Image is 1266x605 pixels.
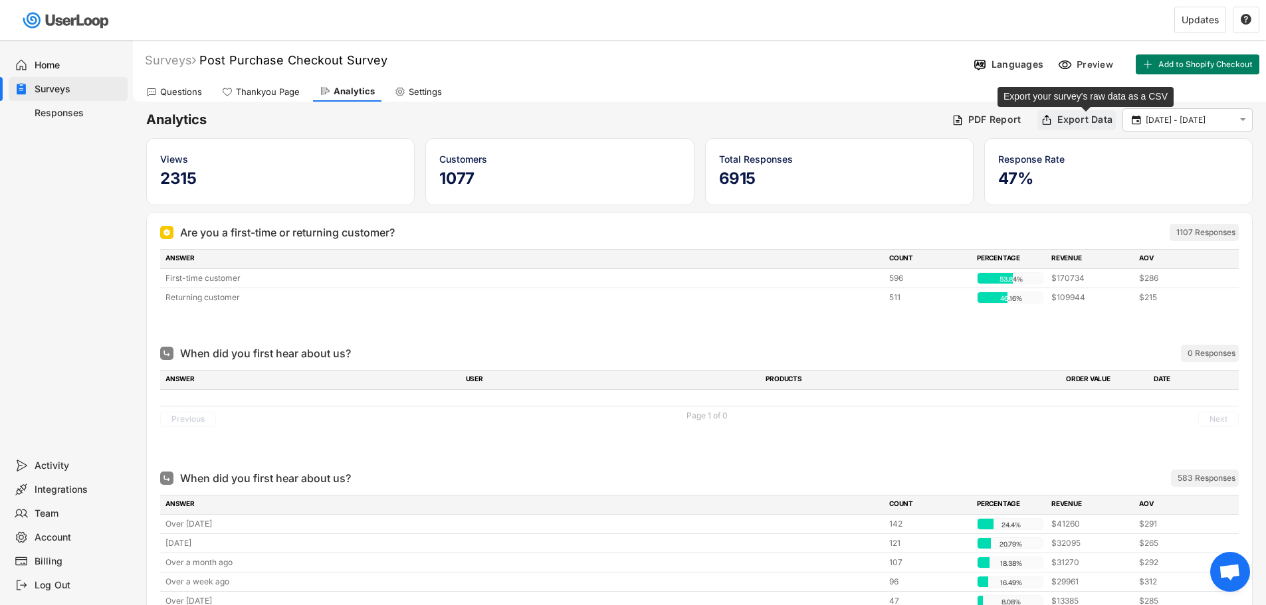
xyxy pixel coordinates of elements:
[1210,552,1250,592] a: Open chat
[1139,518,1219,530] div: $291
[889,537,969,549] div: 121
[1051,292,1131,303] div: $109944
[766,374,1058,386] div: PRODUCTS
[977,499,1043,511] div: PERCENTAGE
[35,483,122,496] div: Integrations
[165,557,881,568] div: Over a month ago
[199,53,387,67] font: Post Purchase Checkout Survey
[980,519,1041,531] div: 24.4%
[35,83,122,96] div: Surveys
[968,114,1021,126] div: PDF Report
[20,7,114,34] img: userloop-logo-01.svg
[163,474,171,482] img: Single Select
[1188,348,1235,359] div: 0 Responses
[1146,114,1233,127] input: Select Date Range
[163,228,171,236] img: Single Select
[889,292,969,303] div: 511
[1051,537,1131,549] div: $32095
[165,518,881,530] div: Over [DATE]
[980,292,1041,304] div: 46.16%
[1051,576,1131,588] div: $29961
[160,412,216,426] button: Previous
[1051,253,1131,265] div: REVENUE
[35,531,122,544] div: Account
[889,518,969,530] div: 142
[160,152,401,166] div: Views
[1237,114,1249,126] button: 
[889,253,969,265] div: COUNT
[160,86,202,98] div: Questions
[180,224,395,240] div: Are you a first-time or returning customer?
[1077,58,1116,70] div: Preview
[1178,473,1235,483] div: 583 Responses
[1240,114,1246,126] text: 
[236,86,300,98] div: Thankyou Page
[1139,557,1219,568] div: $292
[1051,499,1131,511] div: REVENUE
[889,272,969,284] div: 596
[889,576,969,588] div: 96
[35,507,122,520] div: Team
[1139,272,1219,284] div: $286
[973,58,987,72] img: Language%20Icon.svg
[409,86,442,98] div: Settings
[1139,499,1219,511] div: AOV
[165,537,881,549] div: [DATE]
[163,349,171,357] img: Open Ended
[35,107,122,120] div: Responses
[1130,114,1142,126] button: 
[980,273,1041,285] div: 53.84%
[1154,374,1233,386] div: DATE
[165,272,881,284] div: First-time customer
[1066,374,1146,386] div: ORDER VALUE
[439,169,680,189] h5: 1077
[1176,227,1235,238] div: 1107 Responses
[1136,54,1259,74] button: Add to Shopify Checkout
[980,557,1041,569] div: 18.38%
[980,538,1041,550] div: 20.79%
[1139,292,1219,303] div: $215
[165,374,458,386] div: ANSWER
[145,52,196,68] div: Surveys
[165,253,881,265] div: ANSWER
[980,576,1041,588] div: 16.49%
[35,59,122,72] div: Home
[1198,412,1239,426] button: Next
[977,253,1043,265] div: PERCENTAGE
[1241,13,1251,25] text: 
[35,579,122,592] div: Log Out
[1158,60,1253,68] span: Add to Shopify Checkout
[180,345,351,361] div: When did you first hear about us?
[1051,557,1131,568] div: $31270
[35,460,122,472] div: Activity
[1051,518,1131,530] div: $41260
[889,557,969,568] div: 107
[146,111,942,129] h6: Analytics
[1182,15,1219,25] div: Updates
[1051,272,1131,284] div: $170734
[35,555,122,568] div: Billing
[719,169,960,189] h5: 6915
[439,152,680,166] div: Customers
[165,292,881,303] div: Returning customer
[165,499,881,511] div: ANSWER
[466,374,758,386] div: USER
[1240,14,1252,26] button: 
[1139,537,1219,549] div: $265
[992,58,1043,70] div: Languages
[334,86,375,97] div: Analytics
[998,152,1239,166] div: Response Rate
[180,470,351,486] div: When did you first hear about us?
[998,169,1239,189] h5: 47%
[889,499,969,511] div: COUNT
[686,412,728,420] div: Page 1 of 0
[1057,114,1112,126] div: Export Data
[165,576,881,588] div: Over a week ago
[160,169,401,189] h5: 2315
[719,152,960,166] div: Total Responses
